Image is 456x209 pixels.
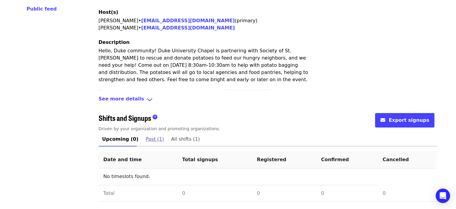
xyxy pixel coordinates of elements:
[171,135,200,143] span: All shifts (1)
[99,95,437,104] div: See more detailsangle-down icon
[99,95,144,104] span: See more details
[177,185,252,201] td: 0
[99,132,142,146] a: Upcoming (0)
[147,95,153,104] i: angle-down icon
[257,157,286,162] span: Registered
[153,114,157,120] i: question-circle icon
[27,5,84,13] a: Public feed
[375,113,434,128] button: envelope iconExport signups
[141,18,235,23] a: [EMAIL_ADDRESS][DOMAIN_NAME]
[380,117,385,123] i: envelope icon
[103,174,150,179] span: No timeslots found.
[146,135,164,143] span: Past (1)
[99,88,308,110] p: The bagging and distribution will take place at the [GEOGRAPHIC_DATA] along [GEOGRAPHIC_DATA] on ...
[99,112,151,123] span: Shifts and Signups
[142,132,168,146] a: Past (1)
[99,47,308,83] p: Hello, Duke community! Duke University Chapel is partnering with Society of St. [PERSON_NAME] to ...
[103,190,115,196] span: Total
[99,39,130,45] span: Description
[99,18,258,31] span: [PERSON_NAME] • (primary) [PERSON_NAME] •
[99,126,220,131] span: Driven by your organization and promoting organizations.
[168,132,204,146] a: All shifts (1)
[252,185,316,201] td: 0
[436,189,450,203] div: Open Intercom Messenger
[383,157,409,162] span: Cancelled
[103,157,142,162] span: Date and time
[182,157,218,162] span: Total signups
[321,157,349,162] span: Confirmed
[102,135,139,143] span: Upcoming (0)
[378,185,437,201] td: 0
[27,6,57,12] span: Public feed
[99,9,118,15] span: Host(s)
[316,185,378,201] td: 0
[141,25,235,31] a: [EMAIL_ADDRESS][DOMAIN_NAME]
